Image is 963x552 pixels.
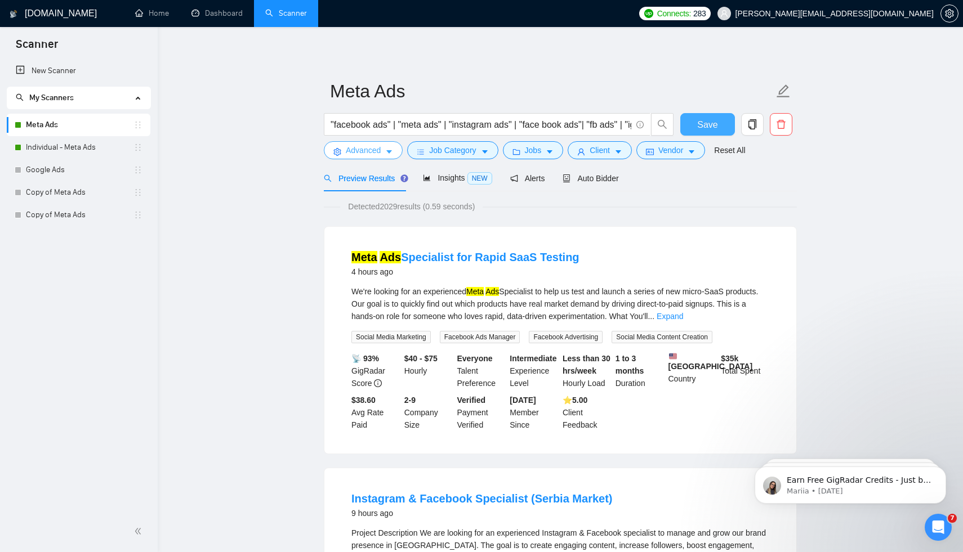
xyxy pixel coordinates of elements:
div: Tooltip anchor [399,173,409,183]
span: Save [697,118,717,132]
b: 📡 93% [351,354,379,363]
span: double-left [134,526,145,537]
div: Hourly [402,352,455,389]
a: Google Ads [26,159,133,181]
span: caret-down [688,147,695,156]
b: [GEOGRAPHIC_DATA] [668,352,753,371]
span: Alerts [510,174,545,183]
a: Copy of Meta Ads [26,181,133,204]
span: holder [133,143,142,152]
span: Facebook Ads Manager [440,331,520,343]
span: caret-down [481,147,489,156]
li: Google Ads [7,159,150,181]
span: Jobs [525,144,542,156]
span: Social Media Marketing [351,331,431,343]
span: Insights [423,173,492,182]
span: info-circle [374,379,382,387]
span: Client [590,144,610,156]
span: Social Media Content Creation [612,331,712,343]
span: delete [770,119,792,129]
div: 9 hours ago [351,506,613,520]
a: Reset All [714,144,745,156]
span: holder [133,210,142,219]
span: 7 [948,514,957,523]
div: Avg Rate Paid [349,394,402,431]
span: Auto Bidder [563,174,618,183]
li: New Scanner [7,60,150,82]
span: bars [417,147,425,156]
div: Country [666,352,719,389]
span: info-circle [636,121,644,128]
span: Preview Results [324,174,405,183]
a: setting [940,9,958,18]
span: setting [333,147,341,156]
div: Member Since [507,394,560,431]
span: idcard [646,147,654,156]
span: ... [648,312,654,321]
span: Detected 2029 results (0.59 seconds) [340,200,483,213]
a: Meta Ads [26,114,133,136]
span: user [720,10,728,17]
span: search [652,119,673,129]
a: homeHome [135,8,169,18]
button: setting [940,5,958,23]
span: notification [510,174,518,182]
span: search [324,174,332,182]
div: Experience Level [507,352,560,389]
img: 🇺🇸 [669,352,677,360]
span: holder [133,165,142,174]
b: Verified [457,396,486,405]
span: caret-down [546,147,554,156]
button: delete [770,113,792,136]
button: userClientcaret-down [568,141,632,159]
a: Meta AdsSpecialist for Rapid SaaS Testing [351,251,579,263]
b: ⭐️ 5.00 [563,396,587,405]
input: Scanner name... [330,77,774,105]
iframe: Intercom live chat [925,514,952,541]
span: My Scanners [29,93,74,102]
img: upwork-logo.png [644,9,653,18]
img: logo [10,5,17,23]
span: search [16,93,24,101]
b: Intermediate [510,354,556,363]
span: Advanced [346,144,381,156]
b: $40 - $75 [404,354,438,363]
a: Copy of Meta Ads [26,204,133,226]
span: Facebook Advertising [529,331,603,343]
a: searchScanner [265,8,307,18]
span: area-chart [423,174,431,182]
div: GigRadar Score [349,352,402,389]
span: 283 [693,7,706,20]
mark: Ads [380,251,401,263]
li: Copy of Meta Ads [7,181,150,204]
li: Copy of Meta Ads [7,204,150,226]
b: $38.60 [351,396,376,405]
mark: Meta [466,287,484,296]
button: barsJob Categorycaret-down [407,141,498,159]
li: Individual - Meta Ads [7,136,150,159]
div: Company Size [402,394,455,431]
button: folderJobscaret-down [503,141,564,159]
a: New Scanner [16,60,141,82]
span: setting [941,9,958,18]
span: Scanner [7,36,67,60]
div: Total Spent [719,352,772,389]
span: robot [563,174,570,182]
a: Instagram & Facebook Specialist (Serbia Market) [351,492,613,505]
div: Talent Preference [455,352,508,389]
button: idcardVendorcaret-down [636,141,705,159]
span: NEW [467,172,492,185]
a: Individual - Meta Ads [26,136,133,159]
span: Vendor [658,144,683,156]
b: 1 to 3 months [616,354,644,375]
span: edit [776,84,791,98]
span: holder [133,120,142,129]
span: copy [742,119,763,129]
button: search [651,113,674,136]
a: Expand [657,312,683,321]
b: Everyone [457,354,493,363]
b: [DATE] [510,396,536,405]
b: 2-9 [404,396,416,405]
b: Less than 30 hrs/week [563,354,610,375]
